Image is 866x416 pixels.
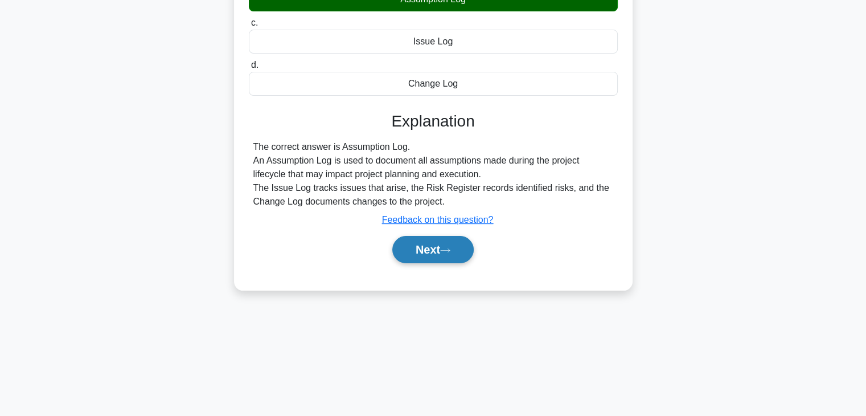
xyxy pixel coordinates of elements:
a: Feedback on this question? [382,215,494,225]
div: Issue Log [249,30,618,54]
span: d. [251,60,258,70]
button: Next [392,236,474,263]
div: Change Log [249,72,618,96]
h3: Explanation [256,112,611,131]
div: The correct answer is Assumption Log. An Assumption Log is used to document all assumptions made ... [253,140,613,209]
span: c. [251,18,258,27]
